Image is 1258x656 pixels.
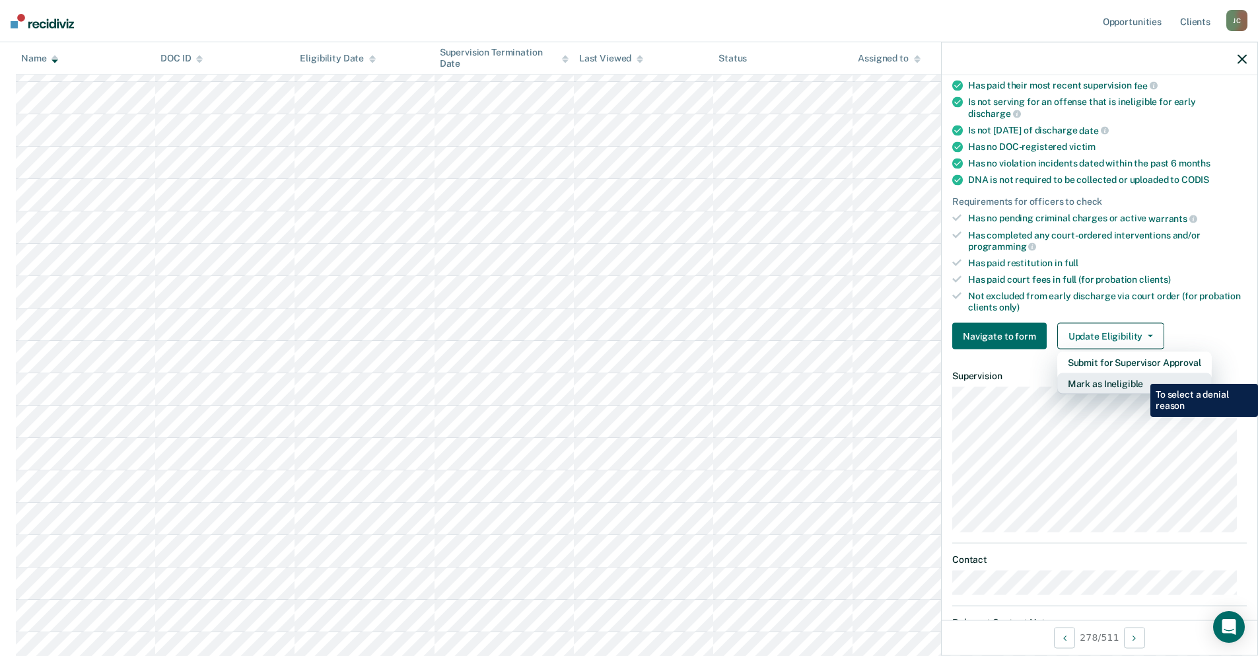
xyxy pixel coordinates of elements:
[968,258,1247,269] div: Has paid restitution in
[1079,125,1108,135] span: date
[440,47,569,69] div: Supervision Termination Date
[1124,627,1145,648] button: Next Opportunity
[968,79,1247,91] div: Has paid their most recent supervision
[968,273,1247,285] div: Has paid court fees in full (for probation
[968,290,1247,312] div: Not excluded from early discharge via court order (for probation clients
[1134,80,1158,91] span: fee
[1057,323,1164,349] button: Update Eligibility
[952,323,1047,349] button: Navigate to form
[968,124,1247,136] div: Is not [DATE] of discharge
[1226,10,1247,31] div: J C
[718,53,747,64] div: Status
[579,53,643,64] div: Last Viewed
[968,213,1247,225] div: Has no pending criminal charges or active
[1148,213,1197,223] span: warrants
[968,229,1247,252] div: Has completed any court-ordered interventions and/or
[1069,141,1096,152] span: victim
[952,554,1247,565] dt: Contact
[952,371,1247,382] dt: Supervision
[968,158,1247,169] div: Has no violation incidents dated within the past 6
[968,96,1247,119] div: Is not serving for an offense that is ineligible for early
[968,241,1036,252] span: programming
[968,174,1247,186] div: DNA is not required to be collected or uploaded to
[952,323,1052,349] a: Navigate to form link
[160,53,203,64] div: DOC ID
[1057,373,1212,394] button: Mark as Ineligible
[968,141,1247,153] div: Has no DOC-registered
[1139,273,1171,284] span: clients)
[942,620,1257,655] div: 278 / 511
[968,108,1021,118] span: discharge
[300,53,376,64] div: Eligibility Date
[1181,174,1209,185] span: CODIS
[999,301,1020,312] span: only)
[952,617,1247,628] dt: Relevant Contact Notes
[1213,611,1245,643] div: Open Intercom Messenger
[1179,158,1210,168] span: months
[1065,258,1078,268] span: full
[858,53,920,64] div: Assigned to
[952,196,1247,207] div: Requirements for officers to check
[1057,352,1212,373] button: Submit for Supervisor Approval
[1054,627,1075,648] button: Previous Opportunity
[11,14,74,28] img: Recidiviz
[21,53,58,64] div: Name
